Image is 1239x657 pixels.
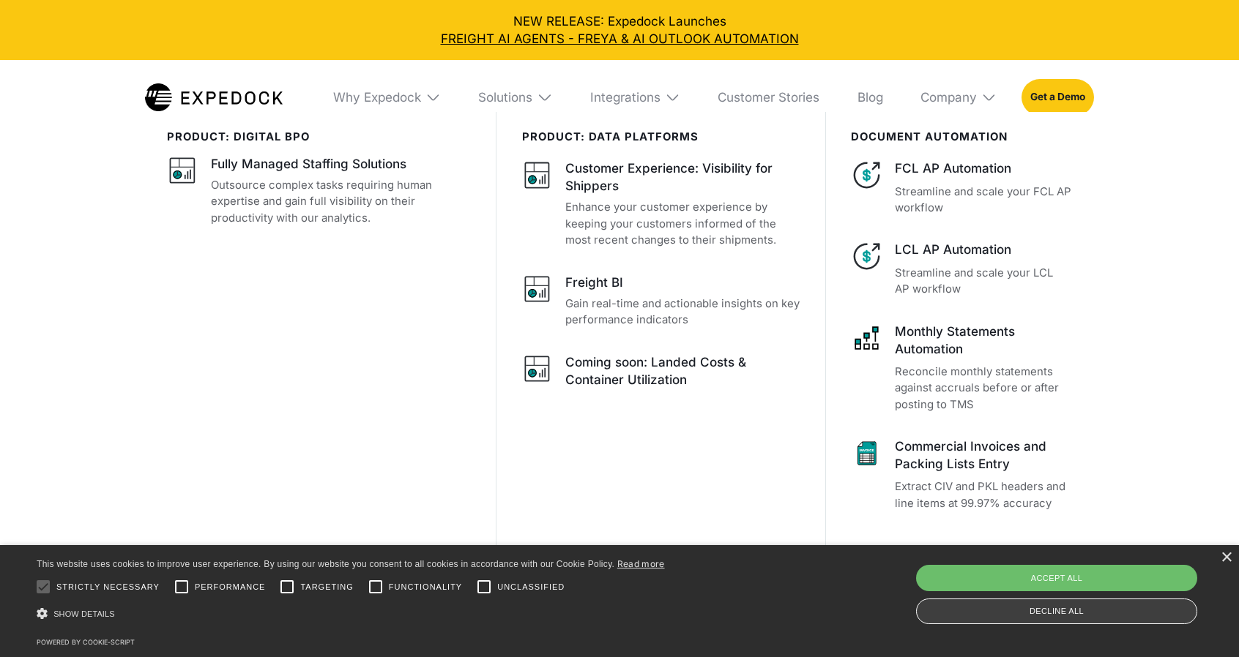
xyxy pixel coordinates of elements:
[53,609,115,618] span: Show details
[895,241,1072,258] div: LCL AP Automation
[12,12,1227,48] div: NEW RELEASE: Expedock Launches
[565,353,800,388] div: Coming soon: Landed Costs & Container Utilization
[1166,587,1239,657] iframe: Chat Widget
[895,265,1072,298] p: Streamline and scale your LCL AP workflow
[522,353,800,393] a: Coming soon: Landed Costs & Container Utilization
[211,177,472,226] p: Outsource complex tasks requiring human expertise and gain full visibility on their productivity ...
[12,30,1227,48] a: FREIGHT AI AGENTS - FREYA & AI OUTLOOK AUTOMATION
[565,159,800,195] div: Customer Experience: Visibility for Shippers
[705,60,832,135] a: Customer Stories
[167,131,471,144] div: product: digital bpo
[300,581,353,593] span: Targeting
[895,323,1072,358] div: Monthly Statements Automation
[1221,552,1232,563] div: Close
[389,581,462,593] span: Functionality
[916,565,1197,591] div: Accept all
[522,159,800,248] a: Customer Experience: Visibility for ShippersEnhance your customer experience by keeping your cust...
[851,323,1072,413] a: Monthly Statements AutomationReconcile monthly statements against accruals before or after postin...
[37,604,665,626] div: Show details
[565,296,800,328] p: Gain real-time and actionable insights on key performance indicators
[895,478,1072,511] p: Extract CIV and PKL headers and line items at 99.97% accuracy
[195,581,266,593] span: Performance
[844,60,895,135] a: Blog
[851,159,1072,216] a: FCL AP AutomationStreamline and scale your FCL AP workflow
[522,131,800,144] div: PRODUCT: data platforms
[617,558,665,569] a: Read more
[908,60,1009,135] div: Company
[590,89,661,105] div: Integrations
[895,438,1072,473] div: Commercial Invoices and Packing Lists Entry
[851,241,1072,297] a: LCL AP AutomationStreamline and scale your LCL AP workflow
[56,581,160,593] span: Strictly necessary
[466,60,565,135] div: Solutions
[895,184,1072,217] p: Streamline and scale your FCL AP workflow
[895,159,1072,177] div: FCL AP Automation
[333,89,421,105] div: Why Expedock
[1166,587,1239,657] div: 채팅 위젯
[916,598,1197,624] div: Decline all
[851,131,1072,144] div: document automation
[578,60,693,135] div: Integrations
[565,274,623,291] div: Freight BI
[497,581,565,593] span: Unclassified
[37,638,135,646] a: Powered by cookie-script
[522,274,800,328] a: Freight BIGain real-time and actionable insights on key performance indicators
[851,438,1072,511] a: Commercial Invoices and Packing Lists EntryExtract CIV and PKL headers and line items at 99.97% a...
[895,364,1072,413] p: Reconcile monthly statements against accruals before or after posting to TMS
[211,155,406,173] div: Fully Managed Staffing Solutions
[478,89,532,105] div: Solutions
[920,89,977,105] div: Company
[565,199,800,248] p: Enhance your customer experience by keeping your customers informed of the most recent changes to...
[1022,79,1094,115] a: Get a Demo
[167,155,471,226] a: Fully Managed Staffing SolutionsOutsource complex tasks requiring human expertise and gain full v...
[37,559,614,569] span: This website uses cookies to improve user experience. By using our website you consent to all coo...
[321,60,453,135] div: Why Expedock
